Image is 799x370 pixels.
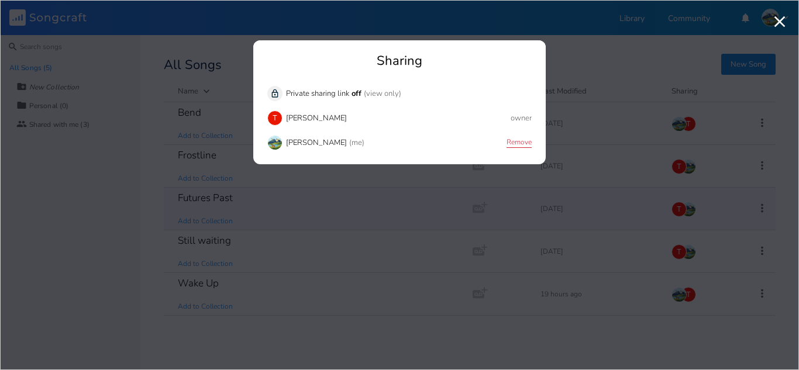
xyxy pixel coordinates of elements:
div: [PERSON_NAME] [286,115,347,122]
div: Thompson Gerard [267,110,283,126]
div: off [352,90,361,98]
div: (view only) [364,90,401,98]
div: Sharing [267,54,532,67]
div: [PERSON_NAME] [286,139,347,147]
button: Remove [507,138,532,148]
div: (me) [349,139,364,147]
div: Private sharing link [286,90,349,98]
div: owner [511,115,532,122]
img: brooks mclanahan [267,135,283,150]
